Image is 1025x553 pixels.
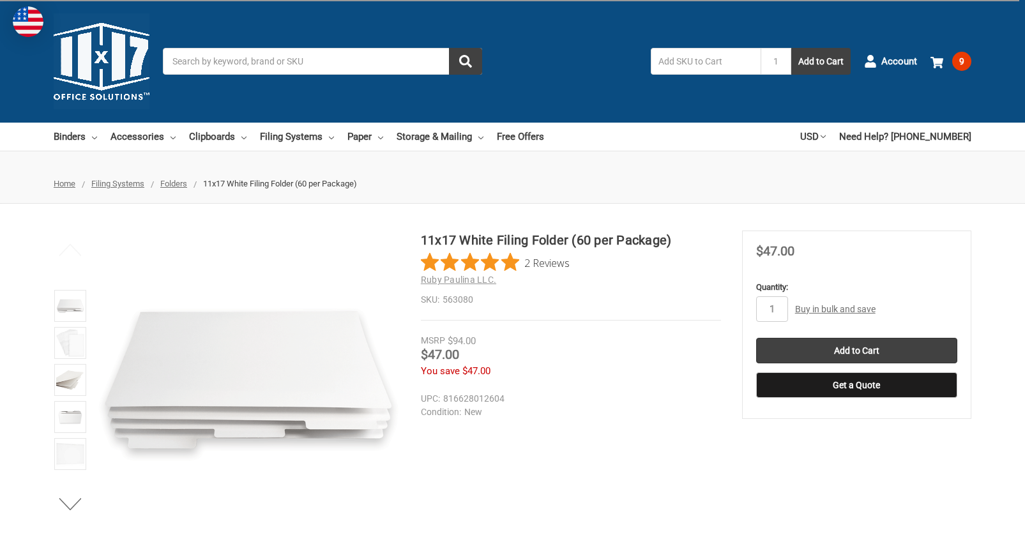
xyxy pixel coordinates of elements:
a: 9 [930,45,971,78]
img: duty and tax information for United States [13,6,43,37]
a: Ruby Paulina LLC. [421,275,496,285]
a: Paper [347,123,383,151]
a: Storage & Mailing [397,123,483,151]
a: Accessories [110,123,176,151]
span: Account [881,54,917,69]
a: Need Help? [PHONE_NUMBER] [839,123,971,151]
img: 11x17 White Filing Folder (60 per Package) [56,329,84,357]
img: 11”x17” Filing Folders (563047) Manila [56,366,84,394]
span: You save [421,365,460,377]
img: 11x17 White Filing Folder (60 per Package) [97,231,400,533]
span: $47.00 [421,347,459,362]
span: $47.00 [462,365,490,377]
a: Folders [160,179,187,188]
label: Quantity: [756,281,957,294]
input: Add SKU to Cart [651,48,761,75]
a: Filing Systems [260,123,334,151]
a: Home [54,179,75,188]
button: Next [51,491,90,517]
img: 11x17 White Filing Folder (60 per Package) [56,292,84,320]
dd: New [421,405,715,419]
img: 11x17.com [54,13,149,109]
dt: Condition: [421,405,461,419]
dd: 563080 [421,293,721,307]
button: Previous [51,237,90,262]
a: USD [800,123,826,151]
a: Filing Systems [91,179,144,188]
a: Clipboards [189,123,247,151]
dd: 816628012604 [421,392,715,405]
a: Buy in bulk and save [795,304,876,314]
img: 11x17 White Filing Folder (60 per Package) [56,440,84,468]
a: Account [864,45,917,78]
span: 11x17 White Filing Folder (60 per Package) [203,179,357,188]
button: Rated 5 out of 5 stars from 2 reviews. Jump to reviews. [421,253,570,272]
input: Add to Cart [756,338,957,363]
a: Free Offers [497,123,544,151]
dt: UPC: [421,392,440,405]
div: MSRP [421,334,445,347]
span: 9 [952,52,971,71]
span: 2 Reviews [524,253,570,272]
span: $47.00 [756,243,794,259]
span: $94.00 [448,335,476,347]
dt: SKU: [421,293,439,307]
a: Binders [54,123,97,151]
button: Add to Cart [791,48,851,75]
h1: 11x17 White Filing Folder (60 per Package) [421,231,721,250]
button: Get a Quote [756,372,957,398]
img: 11x17 White Filing Folder (60 per Package) [56,403,84,431]
input: Search by keyword, brand or SKU [163,48,482,75]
